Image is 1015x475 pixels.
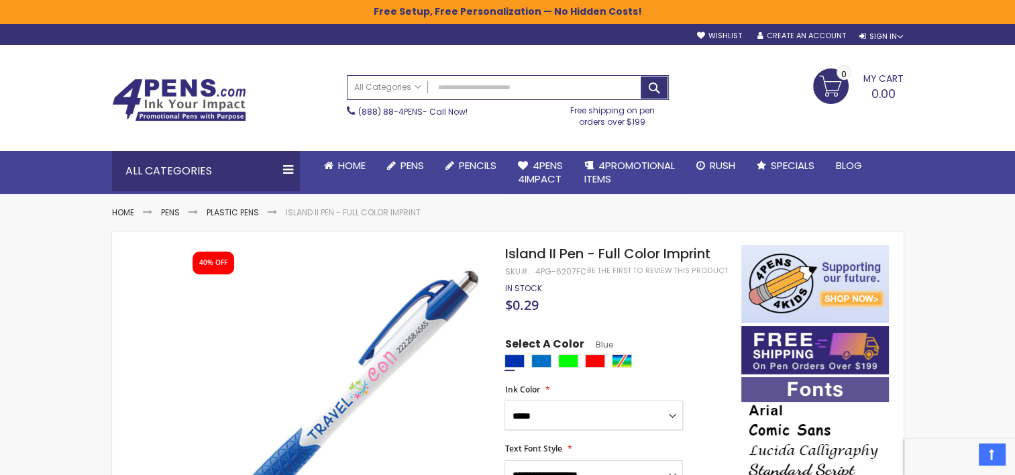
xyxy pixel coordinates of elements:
span: Pens [400,158,424,172]
a: Blog [825,151,873,180]
img: 4pens 4 kids [741,245,889,323]
div: Availability [504,283,541,294]
span: Ink Color [504,384,539,395]
div: Red [585,354,605,368]
span: All Categories [354,82,421,93]
div: Blue [504,354,525,368]
span: 0.00 [871,85,896,102]
a: Specials [746,151,825,180]
a: Create an Account [757,31,845,41]
img: 4Pens Custom Pens and Promotional Products [112,78,246,121]
a: Wishlist [696,31,741,41]
a: 4PROMOTIONALITEMS [574,151,686,195]
a: Pens [376,151,435,180]
a: Home [112,207,134,218]
span: Blue [584,339,612,350]
span: In stock [504,282,541,294]
a: All Categories [348,76,428,98]
img: Free shipping on orders over $199 [741,326,889,374]
span: Pencils [459,158,496,172]
div: Sign In [859,32,903,42]
span: - Call Now! [358,106,468,117]
a: Be the first to review this product [586,266,727,276]
a: Rush [686,151,746,180]
a: (888) 88-4PENS [358,106,423,117]
li: Island II Pen - Full Color Imprint [286,207,421,218]
strong: SKU [504,266,529,277]
iframe: Google Customer Reviews [904,439,1015,475]
span: Rush [710,158,735,172]
div: 4PG-6207FC [535,266,586,277]
span: Home [338,158,366,172]
a: Pens [161,207,180,218]
span: 4Pens 4impact [518,158,563,186]
span: Specials [771,158,814,172]
a: Pencils [435,151,507,180]
a: Home [313,151,376,180]
div: Lime Green [558,354,578,368]
div: Blue Light [531,354,551,368]
span: 4PROMOTIONAL ITEMS [584,158,675,186]
span: Blog [836,158,862,172]
span: Select A Color [504,337,584,355]
div: All Categories [112,151,300,191]
div: Free shipping on pen orders over $199 [556,100,669,127]
div: 40% OFF [199,258,227,268]
a: 0.00 0 [813,68,904,102]
a: Plastic Pens [207,207,259,218]
span: Text Font Style [504,443,562,454]
span: $0.29 [504,296,538,314]
a: 4Pens4impact [507,151,574,195]
span: Island II Pen - Full Color Imprint [504,244,710,263]
span: 0 [841,68,847,81]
